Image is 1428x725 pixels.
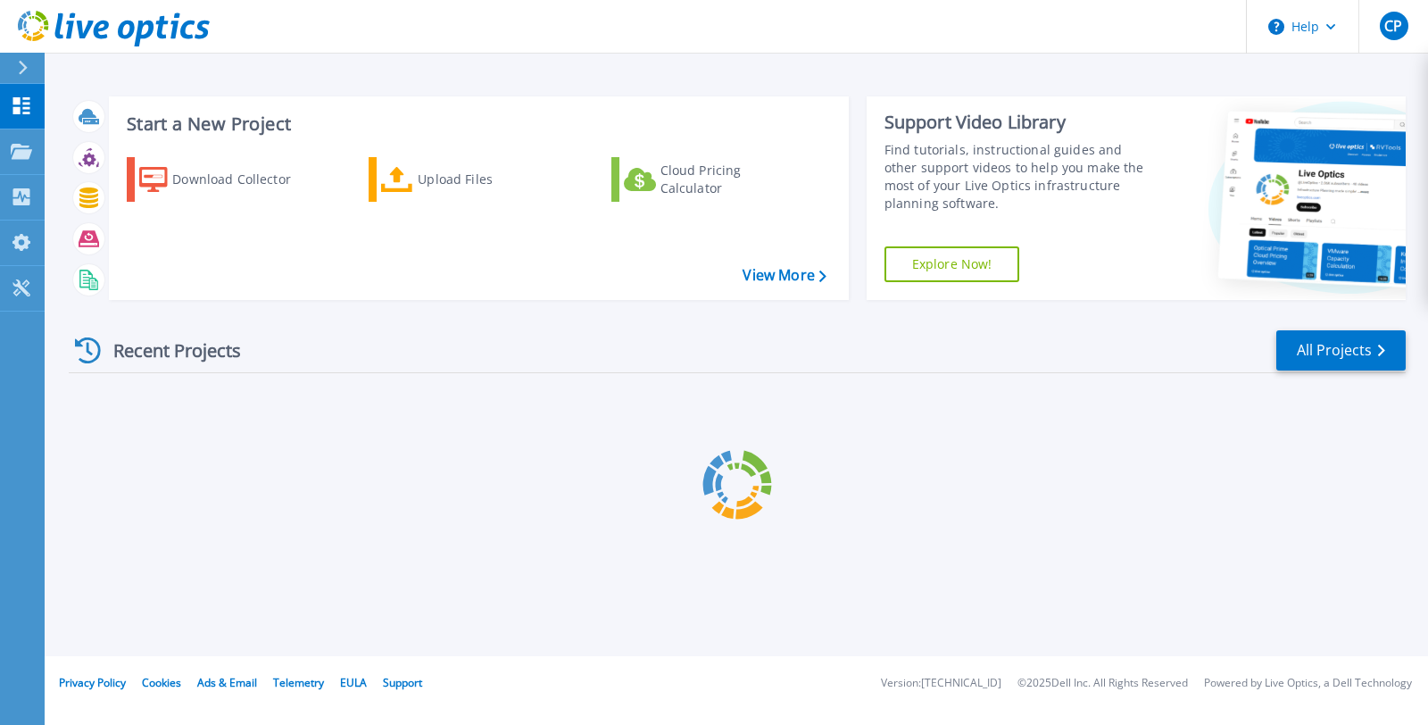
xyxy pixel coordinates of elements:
li: Powered by Live Optics, a Dell Technology [1204,678,1412,689]
h3: Start a New Project [127,114,826,134]
div: Support Video Library [884,111,1156,134]
a: Cloud Pricing Calculator [611,157,810,202]
div: Download Collector [172,162,315,197]
a: Cookies [142,675,181,690]
div: Upload Files [418,162,560,197]
li: Version: [TECHNICAL_ID] [881,678,1001,689]
a: Upload Files [369,157,568,202]
a: View More [743,267,826,284]
a: Privacy Policy [59,675,126,690]
div: Find tutorials, instructional guides and other support videos to help you make the most of your L... [884,141,1156,212]
a: Ads & Email [197,675,257,690]
div: Cloud Pricing Calculator [660,162,803,197]
a: Download Collector [127,157,326,202]
a: EULA [340,675,367,690]
li: © 2025 Dell Inc. All Rights Reserved [1017,678,1188,689]
div: Recent Projects [69,329,265,372]
a: All Projects [1276,330,1406,371]
a: Explore Now! [884,246,1020,282]
a: Support [383,675,422,690]
span: CP [1384,19,1402,33]
a: Telemetry [273,675,324,690]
